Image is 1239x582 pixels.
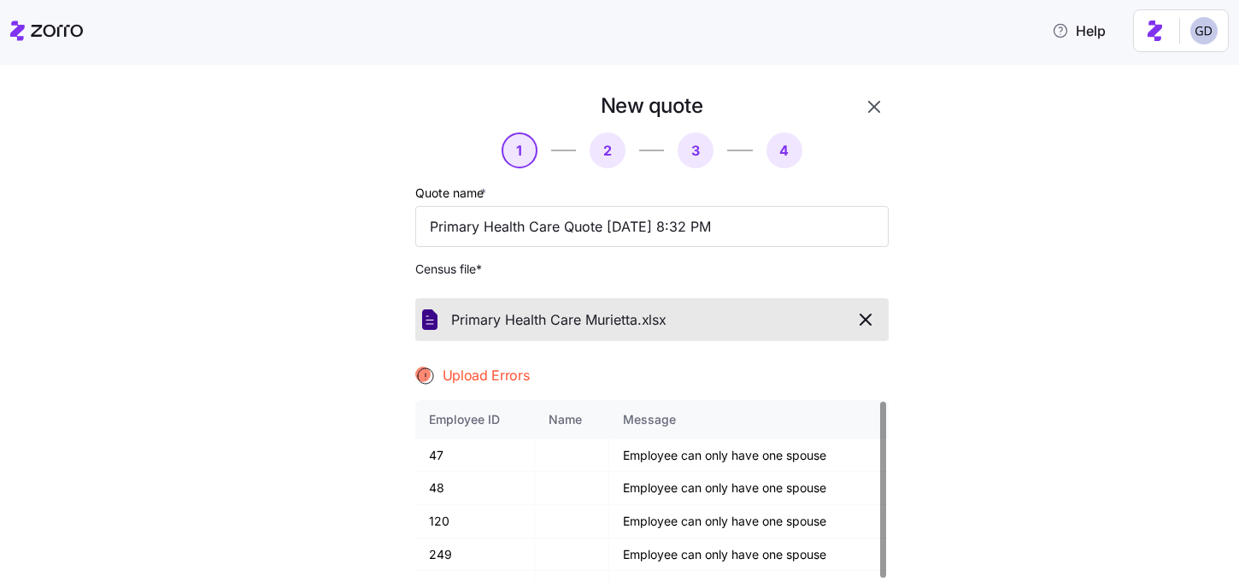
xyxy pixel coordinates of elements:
div: Name [549,410,595,429]
div: Employee ID [429,410,520,429]
button: 1 [502,132,537,168]
div: Message [623,410,875,429]
td: 249 [415,538,535,572]
td: 47 [415,439,535,473]
button: 2 [590,132,625,168]
button: 4 [766,132,802,168]
td: Employee can only have one spouse [609,472,889,505]
span: Census file * [415,261,889,278]
input: Quote name [415,206,889,247]
td: 48 [415,472,535,505]
img: 68a7f73c8a3f673b81c40441e24bb121 [1190,17,1218,44]
td: Employee can only have one spouse [609,505,889,538]
h1: New quote [601,92,703,119]
td: Employee can only have one spouse [609,439,889,473]
label: Quote name [415,184,490,203]
span: Primary Health Care Murietta. [451,309,642,331]
span: Upload Errors [443,365,530,386]
td: 120 [415,505,535,538]
button: Help [1038,14,1119,48]
span: xlsx [642,309,666,331]
span: Help [1052,21,1106,41]
td: Employee can only have one spouse [609,538,889,572]
button: 3 [678,132,713,168]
